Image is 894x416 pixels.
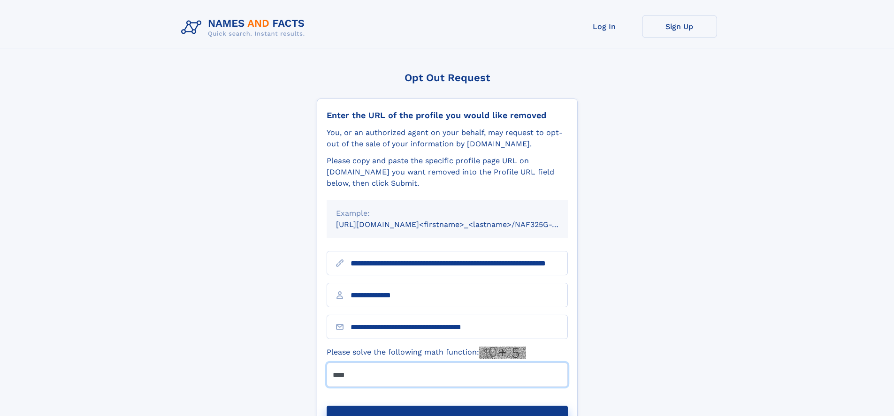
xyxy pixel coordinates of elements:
a: Sign Up [642,15,717,38]
img: Logo Names and Facts [177,15,313,40]
div: Opt Out Request [317,72,578,83]
a: Log In [567,15,642,38]
label: Please solve the following math function: [327,347,526,359]
div: You, or an authorized agent on your behalf, may request to opt-out of the sale of your informatio... [327,127,568,150]
div: Please copy and paste the specific profile page URL on [DOMAIN_NAME] you want removed into the Pr... [327,155,568,189]
div: Enter the URL of the profile you would like removed [327,110,568,121]
small: [URL][DOMAIN_NAME]<firstname>_<lastname>/NAF325G-xxxxxxxx [336,220,586,229]
div: Example: [336,208,558,219]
